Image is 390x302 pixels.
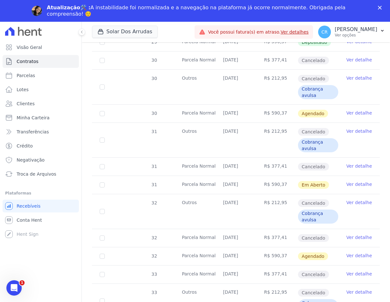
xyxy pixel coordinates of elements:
[151,200,157,205] span: 32
[17,58,38,65] span: Contratos
[215,105,256,123] td: [DATE]
[215,229,256,247] td: [DATE]
[174,247,215,265] td: Parcela Normal
[346,110,372,116] a: Ver detalhe
[281,29,309,35] a: Ver detalhes
[215,123,256,157] td: [DATE]
[313,23,390,41] button: CR [PERSON_NAME] Ver opções
[256,176,298,194] td: R$ 590,37
[256,194,298,229] td: R$ 212,95
[3,214,79,226] a: Conta Hent
[215,194,256,229] td: [DATE]
[256,266,298,283] td: R$ 377,41
[17,44,42,51] span: Visão Geral
[100,164,105,169] input: Só é possível selecionar pagamentos em aberto
[3,139,79,152] a: Crédito
[298,75,329,83] span: Cancelado
[256,52,298,69] td: R$ 377,41
[17,115,50,121] span: Minha Carteira
[17,72,35,79] span: Parcelas
[346,199,372,206] a: Ver detalhe
[174,229,215,247] td: Parcela Normal
[17,129,49,135] span: Transferências
[298,199,329,207] span: Cancelado
[100,84,105,90] input: Só é possível selecionar pagamentos em aberto
[3,55,79,68] a: Contratos
[298,271,329,278] span: Cancelado
[5,189,76,197] div: Plataformas
[17,86,29,93] span: Lotes
[174,33,215,51] td: Parcela Normal
[100,209,105,214] input: Só é possível selecionar pagamentos em aberto
[256,158,298,176] td: R$ 377,41
[215,158,256,176] td: [DATE]
[3,97,79,110] a: Clientes
[151,76,157,81] span: 30
[298,128,329,136] span: Cancelado
[298,163,329,171] span: Cancelado
[298,289,329,297] span: Cancelado
[17,157,45,163] span: Negativação
[256,70,298,104] td: R$ 212,95
[151,182,157,187] span: 31
[298,110,328,117] span: Agendado
[215,247,256,265] td: [DATE]
[151,111,157,116] span: 30
[256,33,298,51] td: R$ 590,37
[17,171,56,177] span: Troca de Arquivos
[100,58,105,63] input: Só é possível selecionar pagamentos em aberto
[3,125,79,138] a: Transferências
[17,143,33,149] span: Crédito
[298,85,339,99] span: Cobrança avulsa
[17,100,34,107] span: Clientes
[17,217,42,223] span: Conta Hent
[215,52,256,69] td: [DATE]
[151,235,157,240] span: 32
[346,57,372,63] a: Ver detalhe
[298,38,331,46] span: Depositado
[298,57,329,64] span: Cancelado
[3,168,79,180] a: Troca de Arquivos
[151,164,157,169] span: 31
[335,33,377,38] p: Ver opções
[174,123,215,157] td: Outros
[100,235,105,241] input: Só é possível selecionar pagamentos em aberto
[215,266,256,283] td: [DATE]
[174,176,215,194] td: Parcela Normal
[100,272,105,277] input: Só é possível selecionar pagamentos em aberto
[256,123,298,157] td: R$ 212,95
[19,280,25,285] span: 1
[346,289,372,295] a: Ver detalhe
[174,266,215,283] td: Parcela Normal
[215,176,256,194] td: [DATE]
[3,154,79,166] a: Negativação
[346,271,372,277] a: Ver detalhe
[174,158,215,176] td: Parcela Normal
[17,203,41,209] span: Recebíveis
[92,26,158,38] button: Solar Dos Arrudas
[174,52,215,69] td: Parcela Normal
[298,234,329,242] span: Cancelado
[174,105,215,123] td: Parcela Normal
[298,210,339,224] span: Cobrança avulsa
[100,138,105,143] input: Só é possível selecionar pagamentos em aberto
[321,30,328,34] span: CR
[346,181,372,187] a: Ver detalhe
[298,181,329,189] span: Em Aberto
[151,58,157,63] span: 30
[174,70,215,104] td: Outros
[256,105,298,123] td: R$ 590,37
[32,6,42,16] img: Profile image for Adriane
[100,254,105,259] input: default
[100,111,105,116] input: default
[298,138,339,152] span: Cobrança avulsa
[47,4,91,11] b: Atualização🛠️ :
[151,253,157,258] span: 32
[215,33,256,51] td: [DATE]
[256,229,298,247] td: R$ 377,41
[3,111,79,124] a: Minha Carteira
[208,29,309,36] span: Você possui fatura(s) em atraso.
[3,69,79,82] a: Parcelas
[3,83,79,96] a: Lotes
[346,234,372,241] a: Ver detalhe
